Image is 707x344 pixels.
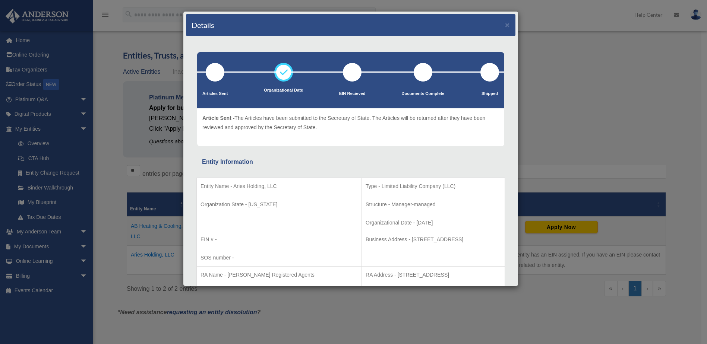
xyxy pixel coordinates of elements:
p: RA Address - [STREET_ADDRESS] [366,270,501,280]
p: Business Address - [STREET_ADDRESS] [366,235,501,244]
p: Organizational Date [264,87,303,94]
h4: Details [192,20,214,30]
p: EIN Recieved [339,90,366,98]
p: Structure - Manager-managed [366,200,501,209]
p: Organizational Date - [DATE] [366,218,501,227]
p: Articles Sent [202,90,228,98]
p: Organization State - [US_STATE] [201,200,358,209]
p: Shipped [480,90,499,98]
button: × [505,21,510,29]
p: Documents Complete [401,90,444,98]
p: EIN # - [201,235,358,244]
p: SOS number - [201,253,358,262]
span: Article Sent - [202,115,234,121]
p: Entity Name - Aries Holding, LLC [201,182,358,191]
p: The Articles have been submitted to the Secretary of State. The Articles will be returned after t... [202,114,499,132]
p: RA Name - [PERSON_NAME] Registered Agents [201,270,358,280]
p: Type - Limited Liability Company (LLC) [366,182,501,191]
div: Entity Information [202,157,499,167]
